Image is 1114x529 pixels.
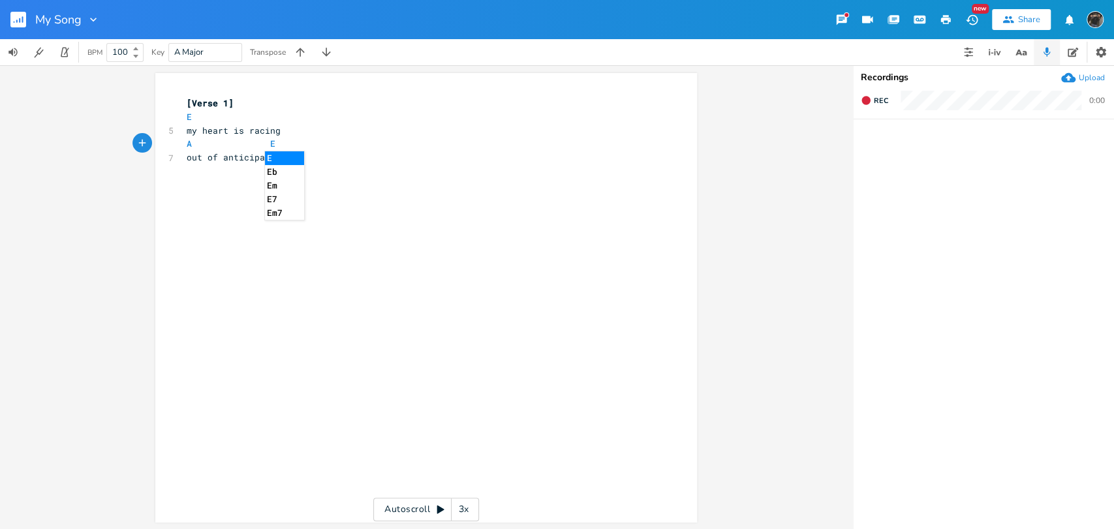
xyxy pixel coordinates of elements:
span: out of anticipation [187,151,286,163]
div: Recordings [861,73,1106,82]
span: E [270,138,275,149]
div: Autoscroll [373,498,479,521]
span: Rec [874,96,888,106]
span: My Song [35,14,82,25]
span: A [187,138,192,149]
div: Share [1018,14,1040,25]
li: E7 [265,192,304,206]
span: E [187,111,192,123]
span: [Verse 1] [187,97,234,109]
div: 0:00 [1089,97,1105,104]
li: Em [265,179,304,192]
div: BPM [87,49,102,56]
button: Share [992,9,1051,30]
li: E [265,151,304,165]
li: Eb [265,165,304,179]
div: New [972,4,989,14]
div: Key [151,48,164,56]
button: New [959,8,985,31]
div: Transpose [250,48,286,56]
span: A Major [174,46,204,58]
img: August Tyler Gallant [1087,11,1104,28]
li: Em7 [265,206,304,220]
button: Rec [856,90,893,111]
div: Upload [1079,72,1105,83]
span: my heart is racing [187,125,281,136]
button: Upload [1061,70,1105,85]
div: 3x [452,498,475,521]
